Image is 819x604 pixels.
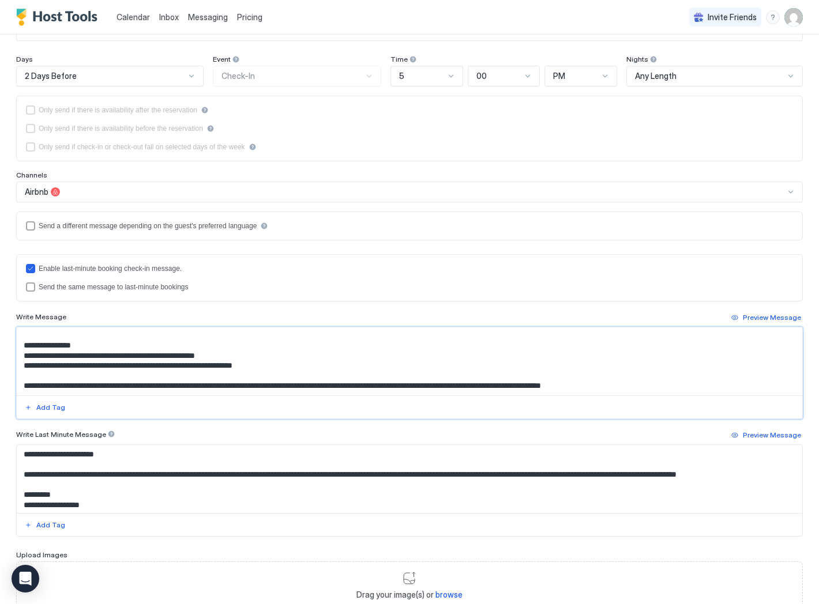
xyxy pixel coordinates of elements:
span: Channels [16,171,47,179]
div: lastMinuteMessageEnabled [26,264,793,273]
button: Preview Message [730,311,803,324]
a: Calendar [117,11,150,23]
div: Open Intercom Messenger [12,565,39,592]
a: Messaging [188,11,228,23]
span: Upload Images [16,550,67,559]
span: Pricing [237,12,262,22]
span: Write Message [16,312,66,321]
a: Host Tools Logo [16,9,103,26]
span: 00 [476,71,487,81]
div: menu [766,10,780,24]
span: Nights [626,55,648,63]
span: Calendar [117,12,150,22]
a: Inbox [159,11,179,23]
textarea: Input Field [17,327,792,395]
div: Preview Message [743,312,801,323]
div: afterReservation [26,105,793,115]
div: Only send if check-in or check-out fall on selected days of the week [39,143,245,151]
div: User profile [784,8,803,27]
span: Write Last Minute Message [16,430,106,439]
div: Only send if there is availability before the reservation [39,124,203,133]
div: Enable last-minute booking check-in message. [39,265,182,273]
div: isLimited [26,142,793,152]
span: Drag your image(s) or [356,590,463,600]
div: languagesEnabled [26,221,793,231]
span: Days [16,55,33,63]
div: Add Tag [36,520,65,530]
div: Preview Message [743,430,801,440]
span: Airbnb [25,187,48,197]
span: Invite Friends [708,12,757,22]
div: Add Tag [36,402,65,413]
span: Messaging [188,12,228,22]
div: Send the same message to last-minute bookings [39,283,188,291]
span: Inbox [159,12,179,22]
span: Time [390,55,408,63]
span: 5 [399,71,404,81]
button: Preview Message [730,428,803,442]
span: Any Length [635,71,677,81]
span: 2 Days Before [25,71,77,81]
div: Only send if there is availability after the reservation [39,106,197,114]
div: Send a different message depending on the guest's preferred language [39,222,257,230]
textarea: Input Field [17,445,792,513]
button: Add Tag [23,518,67,532]
span: Event [213,55,231,63]
span: browse [435,590,463,599]
div: lastMinuteMessageIsTheSame [26,282,793,292]
button: Add Tag [23,401,67,414]
span: PM [553,71,565,81]
div: beforeReservation [26,124,793,133]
